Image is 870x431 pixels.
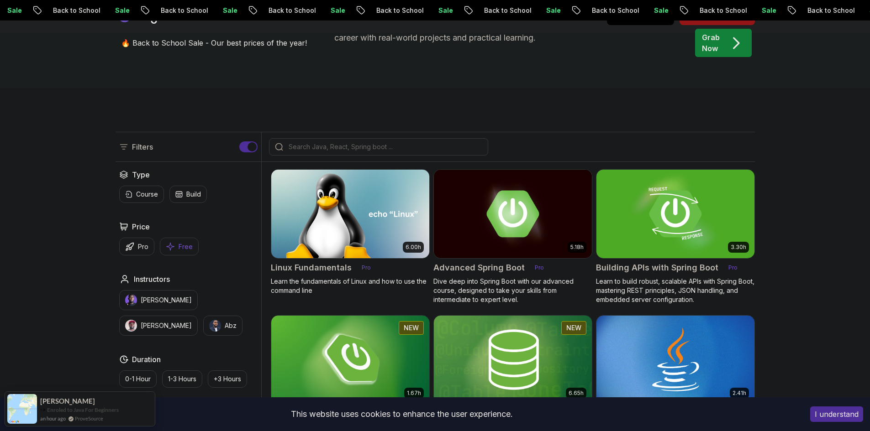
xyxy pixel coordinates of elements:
p: 6.00h [406,244,421,251]
h2: Duration [132,354,161,365]
p: Back to School [38,6,100,15]
h2: Building APIs with Spring Boot [596,261,718,274]
h2: Price [132,221,150,232]
img: Building APIs with Spring Boot card [596,170,754,258]
img: Spring Boot for Beginners card [271,316,429,404]
img: Linux Fundamentals card [271,170,429,258]
p: Back to School [469,6,532,15]
p: Back to School [254,6,316,15]
img: instructor img [125,320,137,332]
button: +3 Hours [208,370,247,388]
button: Accept cookies [810,406,863,422]
p: Pro [138,242,148,251]
img: Java for Beginners card [596,316,754,404]
h2: Linux Fundamentals [271,261,352,274]
p: [PERSON_NAME] [141,321,192,330]
p: 0-1 Hour [125,374,151,384]
p: NEW [566,323,581,332]
a: Enroled to Java For Beginners [47,406,119,414]
p: Sale [208,6,237,15]
p: Back to School [793,6,855,15]
h2: Advanced Spring Boot [433,261,525,274]
p: 2.41h [733,389,746,397]
a: Linux Fundamentals card6.00hLinux FundamentalsProLearn the fundamentals of Linux and how to use t... [271,169,430,295]
p: Back to School [577,6,639,15]
button: Free [160,238,199,255]
p: Filters [132,141,153,152]
img: Spring Data JPA card [434,316,592,404]
button: instructor imgAbz [203,316,243,336]
p: 🔥 Back to School Sale - Our best prices of the year! [121,37,307,48]
span: [PERSON_NAME] [40,397,95,405]
p: Course [136,190,158,199]
p: 1.67h [407,389,421,397]
p: NEW [404,323,419,332]
img: Advanced Spring Boot card [434,170,592,258]
img: instructor img [125,294,137,306]
p: Sale [747,6,776,15]
p: 6.65h [569,389,584,397]
p: Back to School [362,6,424,15]
button: 0-1 Hour [119,370,157,388]
p: Pro [529,263,549,272]
h2: Instructors [134,274,170,285]
input: Search Java, React, Spring boot ... [287,142,482,151]
p: Pro [723,263,743,272]
a: ProveSource [75,415,103,422]
span: -> [40,406,46,413]
p: Sale [100,6,130,15]
button: 1-3 Hours [162,370,202,388]
p: Abz [225,321,237,330]
img: provesource social proof notification image [7,394,37,424]
p: 3.30h [731,244,746,251]
p: Dive deep into Spring Boot with our advanced course, designed to take your skills from intermedia... [433,277,592,304]
p: Learn to build robust, scalable APIs with Spring Boot, mastering REST principles, JSON handling, ... [596,277,755,304]
p: Sale [532,6,561,15]
p: Grab Now [702,32,720,54]
p: Sale [639,6,669,15]
p: 5.18h [570,244,584,251]
a: Building APIs with Spring Boot card3.30hBuilding APIs with Spring BootProLearn to build robust, s... [596,169,755,304]
button: instructor img[PERSON_NAME] [119,290,198,310]
button: Build [169,186,207,203]
p: Build [186,190,201,199]
p: Back to School [146,6,208,15]
button: instructor img[PERSON_NAME] [119,316,198,336]
button: Course [119,186,164,203]
p: Sale [424,6,453,15]
a: Advanced Spring Boot card5.18hAdvanced Spring BootProDive deep into Spring Boot with our advanced... [433,169,592,304]
img: instructor img [209,320,221,332]
p: Learn the fundamentals of Linux and how to use the command line [271,277,430,295]
p: Free [179,242,193,251]
h2: Type [132,169,150,180]
div: This website uses cookies to enhance the user experience. [7,404,796,424]
p: Sale [316,6,345,15]
p: 1-3 Hours [168,374,196,384]
span: an hour ago [40,415,66,422]
p: Back to School [685,6,747,15]
p: Pro [356,263,376,272]
button: Pro [119,238,154,255]
p: [PERSON_NAME] [141,296,192,305]
p: +3 Hours [214,374,241,384]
